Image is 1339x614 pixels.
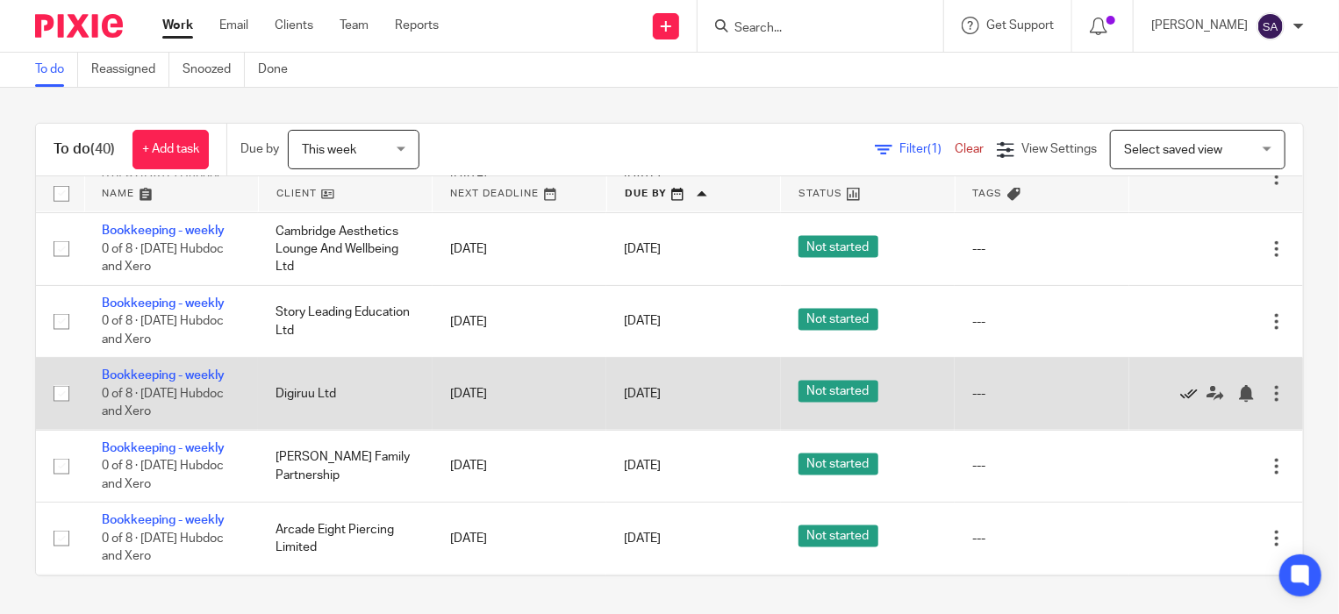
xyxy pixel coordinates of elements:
[899,143,955,155] span: Filter
[986,19,1054,32] span: Get Support
[433,213,606,285] td: [DATE]
[102,460,224,490] span: 0 of 8 · [DATE] Hubdoc and Xero
[798,453,878,475] span: Not started
[973,189,1003,198] span: Tags
[624,388,661,400] span: [DATE]
[972,385,1111,403] div: ---
[258,213,432,285] td: Cambridge Aesthetics Lounge And Wellbeing Ltd
[258,358,432,430] td: Digiruu Ltd
[219,17,248,34] a: Email
[955,143,984,155] a: Clear
[433,285,606,357] td: [DATE]
[102,514,225,526] a: Bookkeeping - weekly
[54,140,115,159] h1: To do
[433,503,606,575] td: [DATE]
[1180,385,1207,403] a: Mark as done
[102,225,225,237] a: Bookkeeping - weekly
[733,21,891,37] input: Search
[340,17,369,34] a: Team
[798,309,878,331] span: Not started
[35,14,123,38] img: Pixie
[624,532,661,545] span: [DATE]
[624,316,661,328] span: [DATE]
[91,53,169,87] a: Reassigned
[1124,144,1222,156] span: Select saved view
[302,144,356,156] span: This week
[395,17,439,34] a: Reports
[798,525,878,547] span: Not started
[624,460,661,473] span: [DATE]
[35,53,78,87] a: To do
[433,430,606,502] td: [DATE]
[240,140,279,158] p: Due by
[258,53,301,87] a: Done
[1021,143,1097,155] span: View Settings
[1257,12,1285,40] img: svg%3E
[258,503,432,575] td: Arcade Eight Piercing Limited
[798,381,878,403] span: Not started
[258,285,432,357] td: Story Leading Education Ltd
[275,17,313,34] a: Clients
[972,313,1111,331] div: ---
[102,316,224,346] span: 0 of 8 · [DATE] Hubdoc and Xero
[102,388,224,418] span: 0 of 8 · [DATE] Hubdoc and Xero
[433,358,606,430] td: [DATE]
[927,143,942,155] span: (1)
[90,142,115,156] span: (40)
[798,236,878,258] span: Not started
[162,17,193,34] a: Work
[972,240,1111,258] div: ---
[183,53,245,87] a: Snoozed
[102,297,225,310] a: Bookkeeping - weekly
[624,243,661,255] span: [DATE]
[132,130,209,169] a: + Add task
[102,532,224,563] span: 0 of 8 · [DATE] Hubdoc and Xero
[1151,17,1248,34] p: [PERSON_NAME]
[972,530,1111,547] div: ---
[102,243,224,274] span: 0 of 8 · [DATE] Hubdoc and Xero
[102,369,225,382] a: Bookkeeping - weekly
[972,457,1111,475] div: ---
[258,430,432,502] td: [PERSON_NAME] Family Partnership
[102,442,225,454] a: Bookkeeping - weekly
